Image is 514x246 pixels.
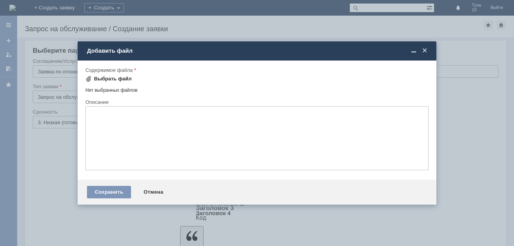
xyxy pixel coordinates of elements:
[421,47,429,54] span: Закрыть
[85,100,427,105] div: Описание
[410,47,418,54] span: Свернуть (Ctrl + M)
[85,68,427,73] div: Содержимое файла
[94,76,132,82] div: Выбрать файл
[85,84,429,93] div: Нет выбранных файлов
[87,47,429,54] div: Добавить файл
[3,3,114,16] div: Прошу удалить оч за 24.09. Заранее спасибо!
